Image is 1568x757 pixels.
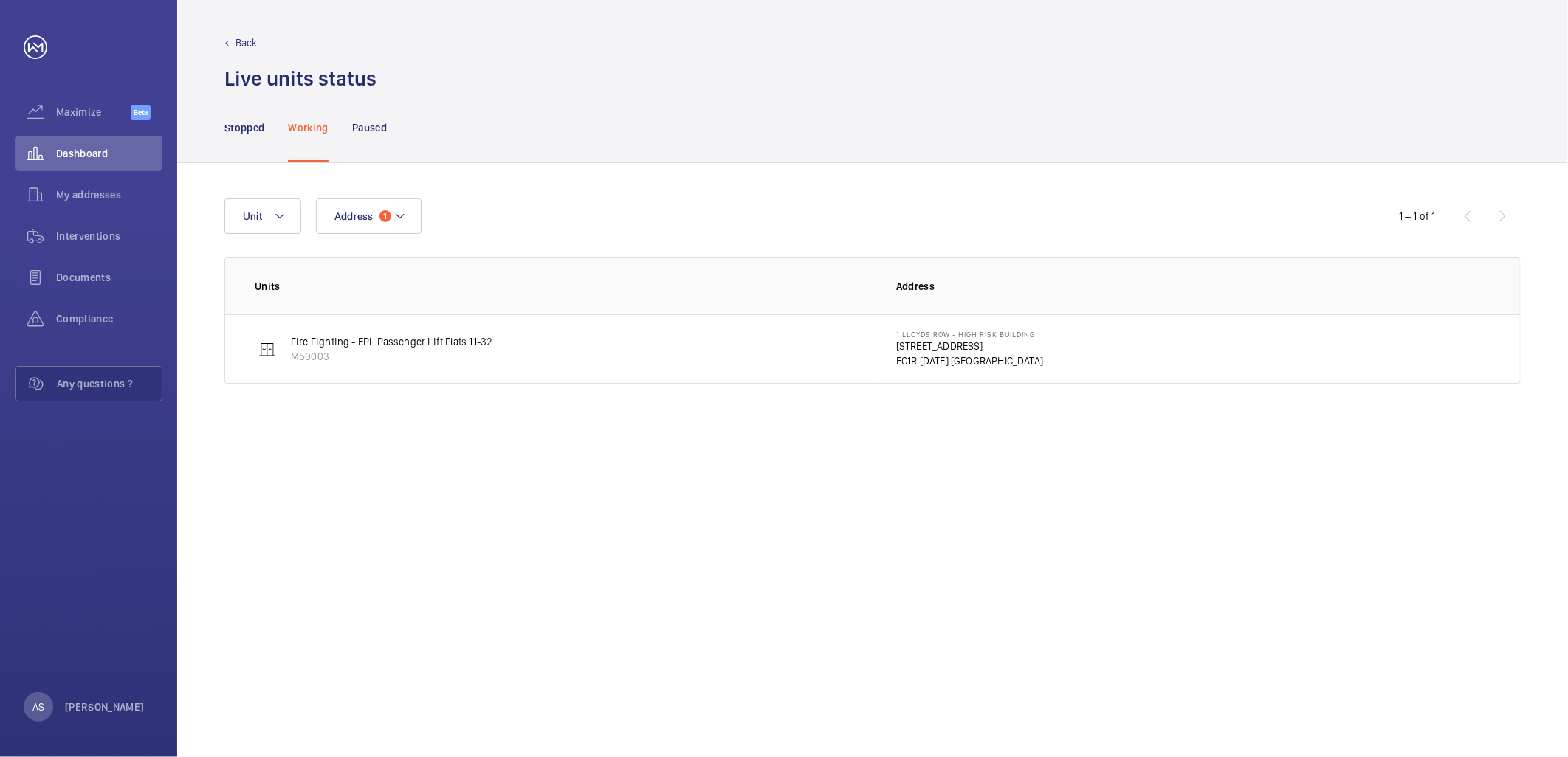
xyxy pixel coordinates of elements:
[896,330,1043,339] p: 1 Lloyds Row - High Risk Building
[56,146,162,161] span: Dashboard
[896,339,1043,353] p: [STREET_ADDRESS]
[57,376,162,391] span: Any questions ?
[896,353,1043,368] p: EC1R [DATE] [GEOGRAPHIC_DATA]
[56,311,162,326] span: Compliance
[235,35,258,50] p: Back
[56,105,131,120] span: Maximize
[56,187,162,202] span: My addresses
[56,270,162,285] span: Documents
[224,65,376,92] h1: Live units status
[243,210,262,222] span: Unit
[258,340,276,358] img: elevator.svg
[255,279,873,294] p: Units
[291,334,492,349] p: Fire Fighting - EPL Passenger Lift Flats 11-32
[334,210,374,222] span: Address
[288,120,328,135] p: Working
[291,349,492,364] p: M50003
[32,699,44,714] p: AS
[224,198,301,234] button: Unit
[131,105,151,120] span: Beta
[65,699,145,714] p: [PERSON_NAME]
[56,229,162,243] span: Interventions
[1399,209,1436,224] div: 1 – 1 of 1
[896,279,1490,294] p: Address
[316,198,422,234] button: Address1
[379,210,391,222] span: 1
[224,120,264,135] p: Stopped
[352,120,387,135] p: Paused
